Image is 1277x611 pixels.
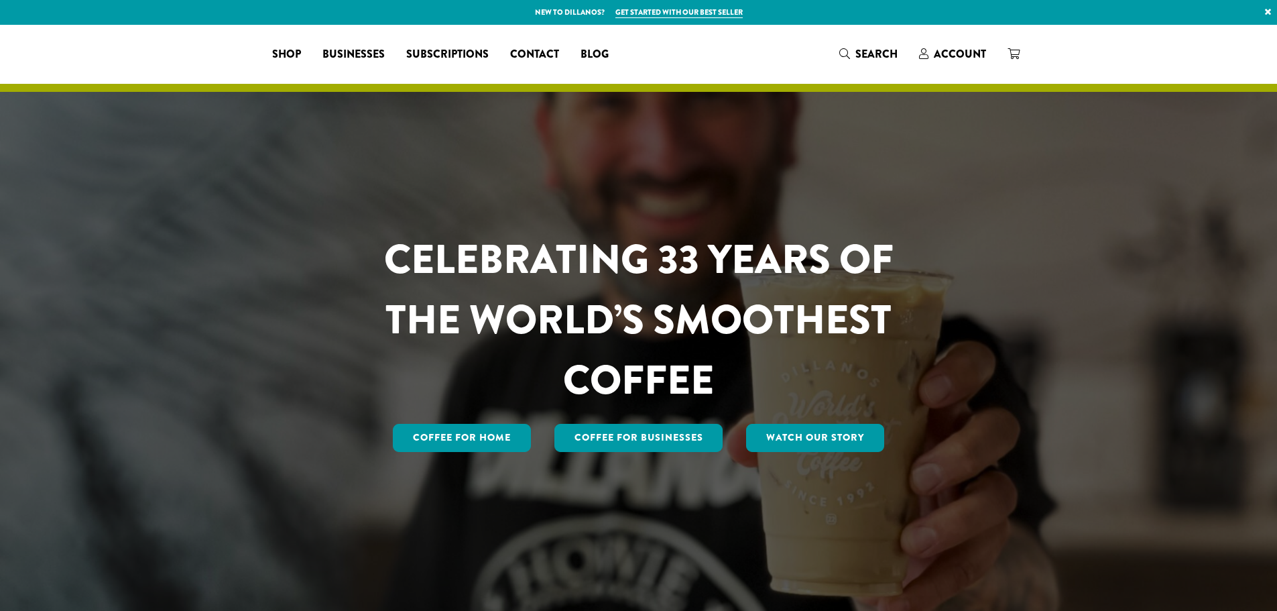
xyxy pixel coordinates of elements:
h1: CELEBRATING 33 YEARS OF THE WORLD’S SMOOTHEST COFFEE [345,229,933,410]
span: Shop [272,46,301,63]
span: Blog [581,46,609,63]
span: Contact [510,46,559,63]
a: Get started with our best seller [615,7,743,18]
a: Shop [261,44,312,65]
span: Search [855,46,898,62]
a: Search [829,43,908,65]
span: Businesses [322,46,385,63]
span: Account [934,46,986,62]
a: Coffee for Home [393,424,531,452]
span: Subscriptions [406,46,489,63]
a: Coffee For Businesses [554,424,723,452]
a: Watch Our Story [746,424,884,452]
